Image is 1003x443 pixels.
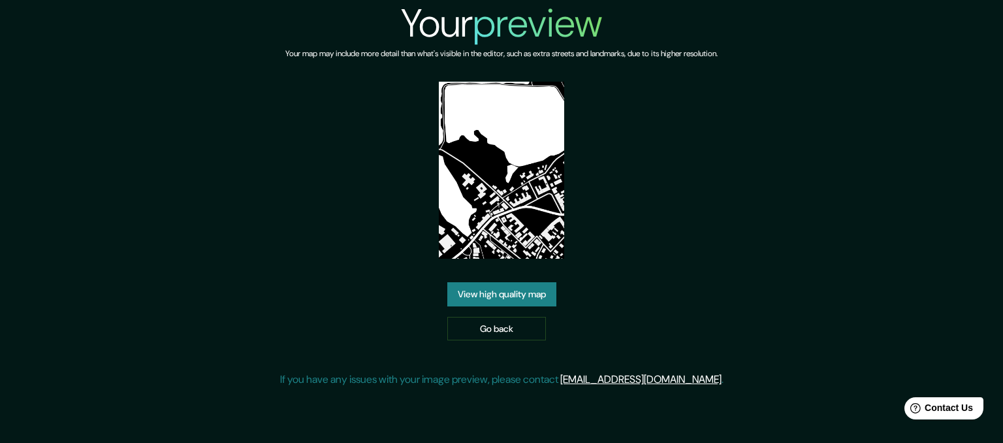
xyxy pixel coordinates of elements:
img: created-map-preview [439,82,564,259]
a: Go back [447,317,546,341]
h6: Your map may include more detail than what's visible in the editor, such as extra streets and lan... [285,47,718,61]
p: If you have any issues with your image preview, please contact . [280,372,724,387]
iframe: Help widget launcher [887,392,989,429]
a: [EMAIL_ADDRESS][DOMAIN_NAME] [560,372,722,386]
a: View high quality map [447,282,556,306]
